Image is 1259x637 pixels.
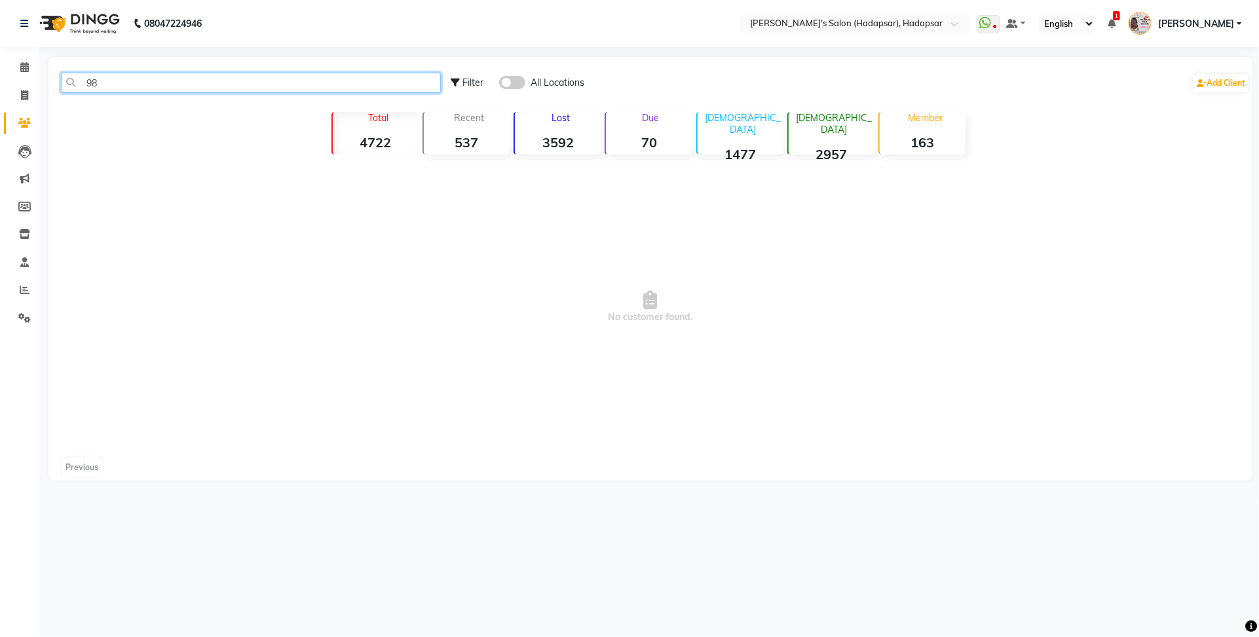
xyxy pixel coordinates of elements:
[880,134,966,151] strong: 163
[885,112,966,124] p: Member
[698,146,783,162] strong: 1477
[1113,11,1120,20] span: 1
[606,134,692,151] strong: 70
[609,112,692,124] p: Due
[520,112,601,124] p: Lost
[429,112,510,124] p: Recent
[794,112,874,136] p: [DEMOGRAPHIC_DATA]
[144,5,202,42] b: 08047224946
[333,134,419,151] strong: 4722
[1108,18,1116,29] a: 1
[48,160,1252,454] span: No customer found.
[531,76,584,90] span: All Locations
[703,112,783,136] p: [DEMOGRAPHIC_DATA]
[338,112,419,124] p: Total
[424,134,510,151] strong: 537
[33,5,123,42] img: logo
[61,73,441,93] input: Search by Name/Mobile/Email/Code
[789,146,874,162] strong: 2957
[515,134,601,151] strong: 3592
[1158,17,1234,31] span: [PERSON_NAME]
[1129,12,1152,35] img: PAVAN
[462,77,483,88] span: Filter
[1193,74,1249,92] a: Add Client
